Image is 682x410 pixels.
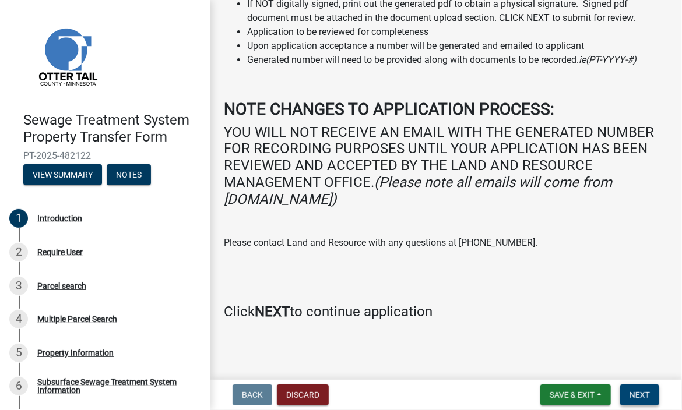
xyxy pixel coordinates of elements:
[107,171,151,180] wm-modal-confirm: Notes
[23,171,102,180] wm-modal-confirm: Summary
[9,209,28,228] div: 1
[9,243,28,261] div: 2
[224,124,668,208] h4: YOU WILL NOT RECEIVE AN EMAIL WITH THE GENERATED NUMBER FOR RECORDING PURPOSES UNTIL YOUR APPLICA...
[9,310,28,328] div: 4
[247,25,668,39] li: Application to be reviewed for completeness
[233,384,272,405] button: Back
[9,377,28,395] div: 6
[23,12,111,100] img: Otter Tail County, Minnesota
[23,164,102,185] button: View Summary
[23,150,187,161] span: PT-2025-482122
[630,390,650,400] span: Next
[579,54,637,65] i: ie(PT-YYYY-#)
[23,112,201,146] h4: Sewage Treatment System Property Transfer Form
[37,248,83,256] div: Require User
[247,53,668,67] li: Generated number will need to be provided along with documents to be recorded.
[242,390,263,400] span: Back
[9,277,28,295] div: 3
[224,236,668,250] p: Please contact Land and Resource with any questions at [PHONE_NUMBER].
[540,384,611,405] button: Save & Exit
[9,344,28,362] div: 5
[247,39,668,53] li: Upon application acceptance a number will be generated and emailed to applicant
[224,303,668,320] h4: Click to continue application
[37,378,191,394] div: Subsurface Sewage Treatment System Information
[224,174,612,207] i: (Please note all emails will come from [DOMAIN_NAME])
[255,303,290,320] strong: NEXT
[277,384,329,405] button: Discard
[37,315,117,323] div: Multiple Parcel Search
[37,349,114,357] div: Property Information
[550,390,595,400] span: Save & Exit
[224,100,554,119] strong: NOTE CHANGES TO APPLICATION PROCESS:
[620,384,659,405] button: Next
[37,282,86,290] div: Parcel search
[107,164,151,185] button: Notes
[37,214,82,222] div: Introduction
